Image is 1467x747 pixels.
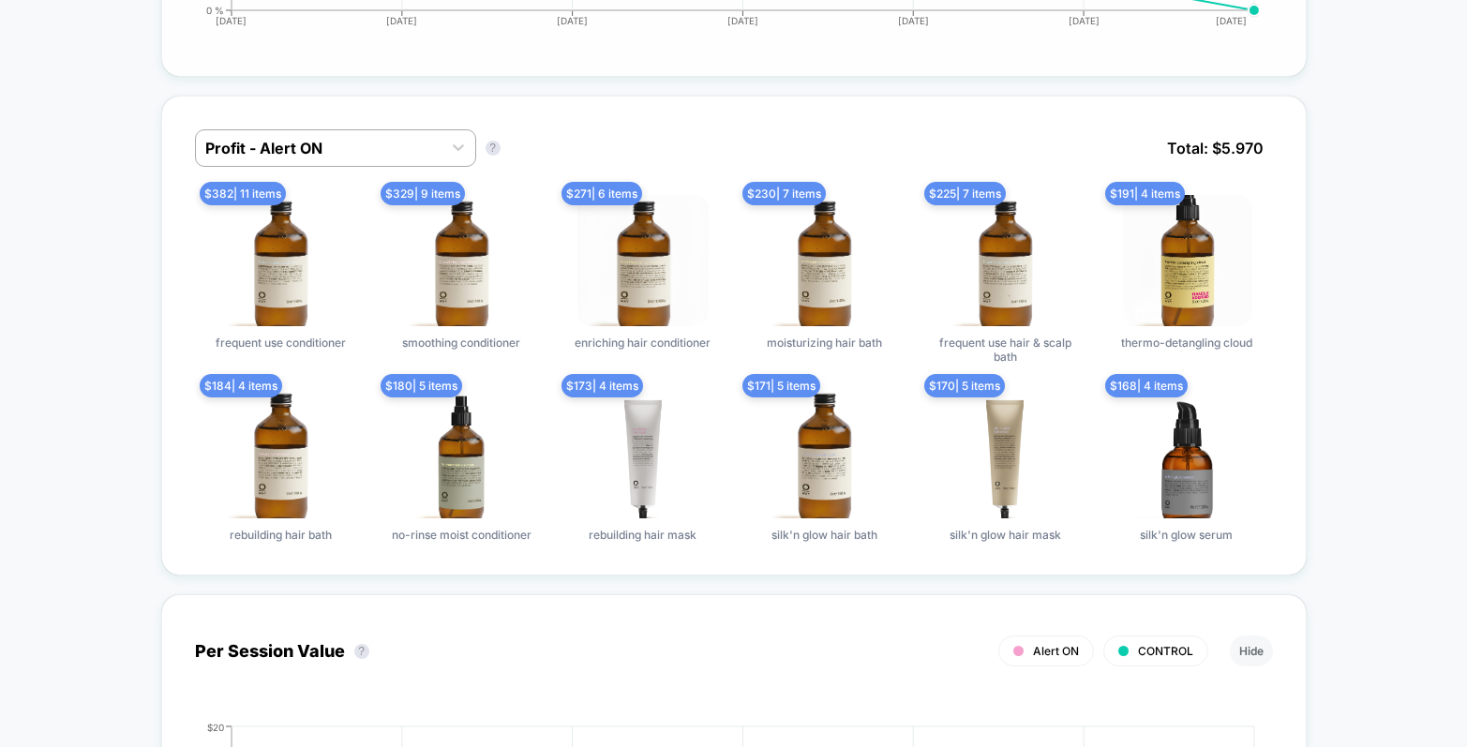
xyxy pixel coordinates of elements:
[727,15,758,26] tspan: [DATE]
[386,15,417,26] tspan: [DATE]
[924,374,1005,397] span: $ 170 | 5 items
[402,336,520,350] span: smoothing conditioner
[771,528,877,542] span: silk'n glow hair bath
[1105,374,1188,397] span: $ 168 | 4 items
[1033,644,1079,658] span: Alert ON
[1230,635,1273,666] button: Hide
[215,195,346,326] img: frequent use conditioner
[577,387,709,518] img: rebuilding hair mask
[935,336,1075,364] span: frequent use hair & scalp bath
[1121,387,1252,518] img: silk'n glow serum
[557,15,588,26] tspan: [DATE]
[589,528,696,542] span: rebuilding hair mask
[758,195,890,326] img: moisturizing hair bath
[215,387,346,518] img: rebuilding hair bath
[950,528,1061,542] span: silk'n glow hair mask
[898,15,929,26] tspan: [DATE]
[561,374,643,397] span: $ 173 | 4 items
[396,387,527,518] img: no-rinse moist conditioner
[767,336,882,350] span: moisturizing hair bath
[742,182,826,205] span: $ 230 | 7 items
[230,528,332,542] span: rebuilding hair bath
[1216,15,1247,26] tspan: [DATE]
[207,721,224,732] tspan: $20
[1069,15,1100,26] tspan: [DATE]
[206,4,224,15] tspan: 0 %
[396,195,527,326] img: smoothing conditioner
[1105,182,1185,205] span: $ 191 | 4 items
[575,336,711,350] span: enriching hair conditioner
[758,387,890,518] img: silk'n glow hair bath
[200,374,282,397] span: $ 184 | 4 items
[939,387,1070,518] img: silk'n glow hair mask
[392,528,531,542] span: no-rinse moist conditioner
[742,374,820,397] span: $ 171 | 5 items
[354,644,369,659] button: ?
[577,195,709,326] img: enriching hair conditioner
[381,182,465,205] span: $ 329 | 9 items
[924,182,1006,205] span: $ 225 | 7 items
[939,195,1070,326] img: frequent use hair & scalp bath
[1138,644,1193,658] span: CONTROL
[381,374,462,397] span: $ 180 | 5 items
[1121,195,1252,326] img: thermo-detangling cloud
[216,336,346,350] span: frequent use conditioner
[1158,129,1273,167] span: Total: $ 5.970
[1121,336,1252,350] span: thermo-detangling cloud
[1140,528,1233,542] span: silk'n glow serum
[486,141,501,156] button: ?
[200,182,286,205] span: $ 382 | 11 items
[217,15,247,26] tspan: [DATE]
[561,182,642,205] span: $ 271 | 6 items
